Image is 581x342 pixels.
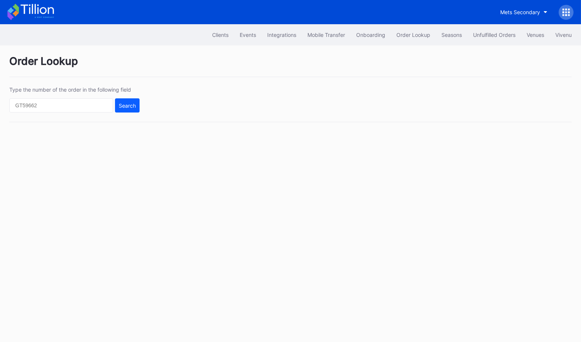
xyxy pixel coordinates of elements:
[521,28,550,42] button: Venues
[391,28,436,42] button: Order Lookup
[467,28,521,42] button: Unfulfilled Orders
[495,5,553,19] button: Mets Secondary
[262,28,302,42] button: Integrations
[500,9,540,15] div: Mets Secondary
[307,32,345,38] div: Mobile Transfer
[9,98,113,113] input: GT59662
[441,32,462,38] div: Seasons
[115,98,140,113] button: Search
[9,86,140,93] div: Type the number of the order in the following field
[351,28,391,42] button: Onboarding
[356,32,385,38] div: Onboarding
[234,28,262,42] button: Events
[550,28,577,42] button: Vivenu
[555,32,572,38] div: Vivenu
[9,55,572,77] div: Order Lookup
[119,102,136,109] div: Search
[473,32,515,38] div: Unfulfilled Orders
[267,32,296,38] div: Integrations
[212,32,229,38] div: Clients
[207,28,234,42] button: Clients
[436,28,467,42] button: Seasons
[302,28,351,42] button: Mobile Transfer
[396,32,430,38] div: Order Lookup
[240,32,256,38] div: Events
[527,32,544,38] div: Venues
